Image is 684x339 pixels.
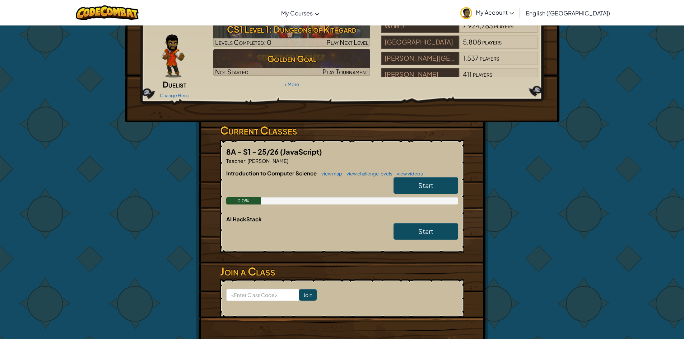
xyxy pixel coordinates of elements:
a: Start [394,223,458,240]
h3: Current Classes [220,122,464,138]
span: 7,924,783 [463,22,493,30]
span: English ([GEOGRAPHIC_DATA]) [526,9,610,17]
a: view map [318,171,342,176]
a: English ([GEOGRAPHIC_DATA]) [522,3,614,23]
a: view videos [393,171,423,176]
span: [PERSON_NAME] [247,157,288,164]
span: Start [418,227,433,235]
a: [GEOGRAPHIC_DATA]5,808players [381,42,538,51]
span: Play Tournament [322,67,368,76]
span: Teacher [226,157,245,164]
span: My Courses [281,9,313,17]
span: Duelist [163,79,186,89]
span: : [245,157,247,164]
span: players [482,38,502,46]
h3: Golden Goal [213,51,370,67]
div: 0.0% [226,197,261,204]
span: 8A - S1 - 25/26 [226,147,280,156]
img: CodeCombat logo [76,5,139,20]
input: <Enter Class Code> [226,289,299,301]
h3: CS1 Level 1: Dungeons of Kithgard [213,21,370,37]
div: World [381,19,459,33]
span: My Account [476,9,514,16]
img: Golden Goal [213,49,370,76]
a: My Courses [278,3,323,23]
span: 411 [463,70,472,78]
a: Golden GoalNot StartedPlay Tournament [213,49,370,76]
span: Start [418,181,433,189]
span: (JavaScript) [280,147,322,156]
input: Join [299,289,317,301]
span: Introduction to Computer Science [226,170,318,176]
a: Change Hero [160,93,189,98]
span: AI HackStack [226,216,262,222]
div: [PERSON_NAME] [381,68,459,81]
span: players [473,70,492,78]
span: Levels Completed: 0 [215,38,271,46]
a: + More [284,81,299,87]
span: players [494,22,513,30]
span: 1,537 [463,54,479,62]
span: players [480,54,499,62]
img: duelist-pose.png [162,34,185,77]
a: World7,924,783players [381,26,538,34]
img: avatar [460,7,472,19]
a: [PERSON_NAME][GEOGRAPHIC_DATA]1,537players [381,58,538,67]
h3: Join a Class [220,263,464,279]
span: 5,808 [463,38,481,46]
span: Play Next Level [326,38,368,46]
div: [PERSON_NAME][GEOGRAPHIC_DATA] [381,52,459,65]
a: My Account [457,1,518,24]
span: Not Started [215,67,248,76]
div: [GEOGRAPHIC_DATA] [381,36,459,49]
a: [PERSON_NAME]411players [381,75,538,83]
a: view challenge levels [343,171,392,176]
a: Play Next Level [213,19,370,47]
